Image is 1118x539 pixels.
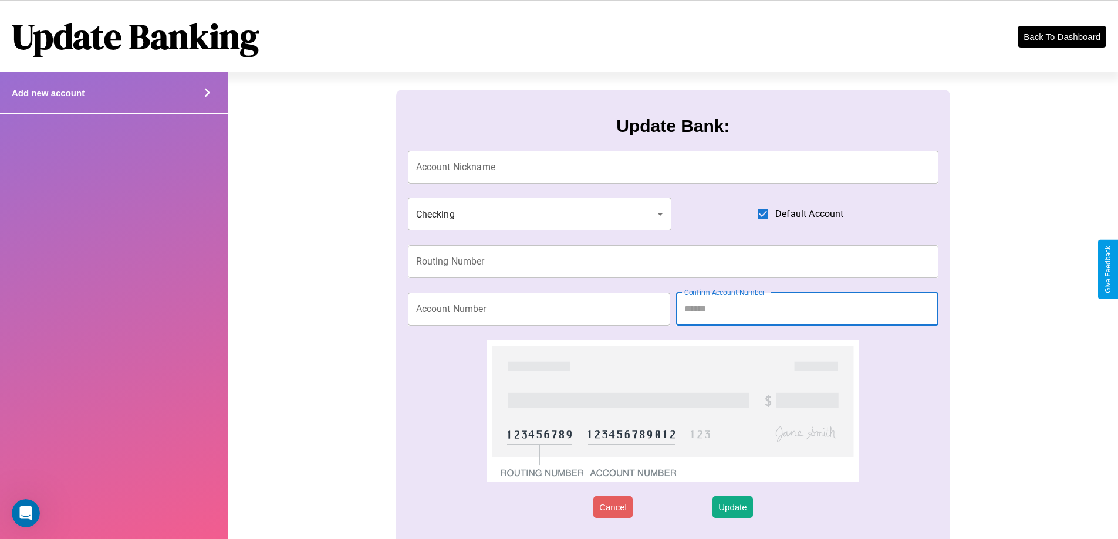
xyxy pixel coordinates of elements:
[712,496,752,518] button: Update
[684,287,765,297] label: Confirm Account Number
[775,207,843,221] span: Default Account
[12,499,40,527] iframe: Intercom live chat
[1104,246,1112,293] div: Give Feedback
[408,198,672,230] div: Checking
[616,116,729,136] h3: Update Bank:
[12,12,259,60] h1: Update Banking
[12,88,85,98] h4: Add new account
[593,496,633,518] button: Cancel
[487,340,859,482] img: check
[1018,26,1106,48] button: Back To Dashboard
